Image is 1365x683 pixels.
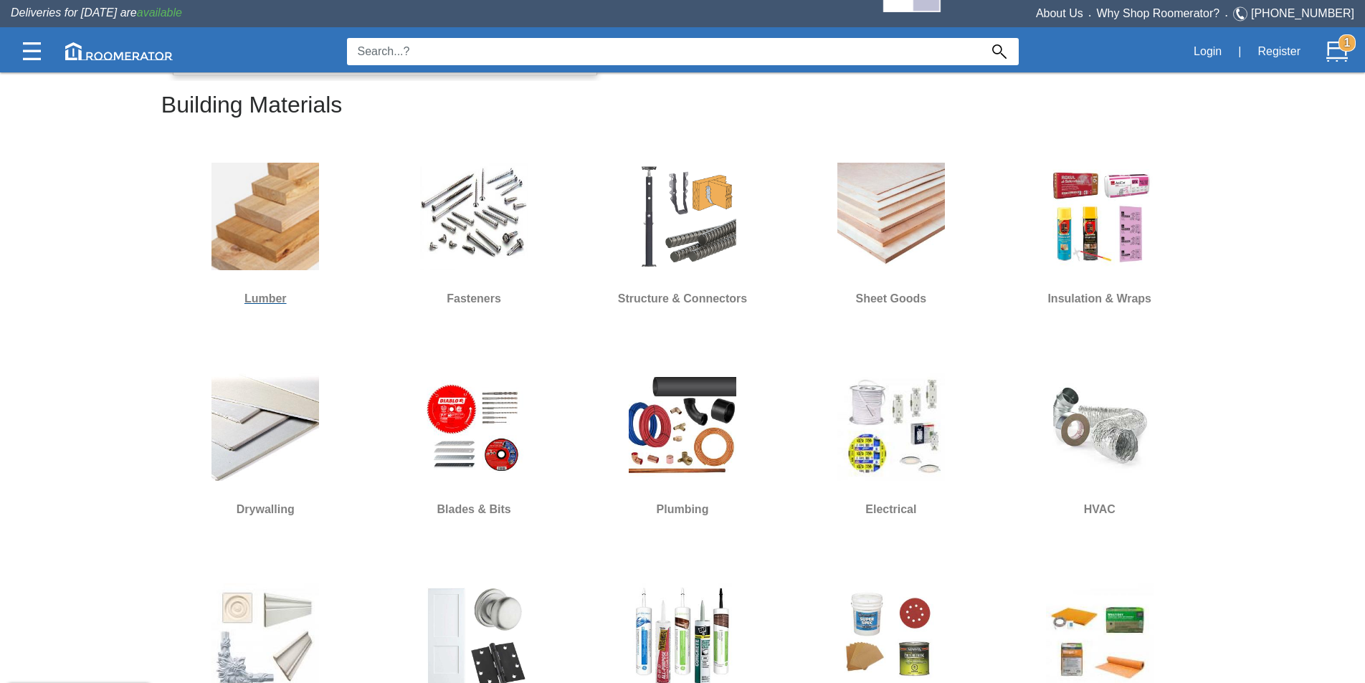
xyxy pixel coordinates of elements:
img: Lumber.jpg [211,163,319,270]
img: HVAC.jpg [1046,373,1154,481]
a: Why Shop Roomerator? [1097,7,1220,19]
a: About Us [1036,7,1083,19]
h6: Drywalling [176,500,355,519]
h6: Plumbing [593,500,772,519]
h6: Structure & Connectors [593,290,772,308]
a: Plumbing [593,363,772,527]
img: Plumbing.jpg [629,373,736,481]
a: Electrical [802,363,981,527]
input: Search...? [347,38,980,65]
a: Drywalling [176,363,355,527]
div: | [1230,36,1250,67]
a: Sheet Goods [802,152,981,317]
span: Deliveries for [DATE] are [11,6,182,19]
img: Drywall.jpg [211,373,319,481]
strong: 1 [1338,34,1356,52]
img: Search_Icon.svg [992,44,1007,59]
a: HVAC [1010,363,1189,527]
img: Categories.svg [23,42,41,60]
span: available [137,6,182,19]
a: Fasteners [384,152,563,317]
img: Telephone.svg [1233,5,1251,23]
h6: Blades & Bits [384,500,563,519]
h6: HVAC [1010,500,1189,519]
h6: Electrical [802,500,981,519]
span: • [1083,12,1097,19]
img: Sheet_Good.jpg [837,163,945,270]
h6: Lumber [176,290,355,308]
span: • [1219,12,1233,19]
img: Blades-&-Bits.jpg [420,373,528,481]
img: Cart.svg [1326,41,1348,62]
a: Insulation & Wraps [1010,152,1189,317]
h6: Fasteners [384,290,563,308]
img: S&H.jpg [629,163,736,270]
h2: Building Materials [161,81,1204,129]
a: Blades & Bits [384,363,563,527]
button: Register [1250,37,1308,67]
img: roomerator-logo.svg [65,42,173,60]
img: Insulation.jpg [1046,163,1154,270]
a: Lumber [176,152,355,317]
h6: Insulation & Wraps [1010,290,1189,308]
a: [PHONE_NUMBER] [1251,7,1354,19]
a: Structure & Connectors [593,152,772,317]
h6: Sheet Goods [802,290,981,308]
img: Screw.jpg [420,163,528,270]
img: Electrical.jpg [837,373,945,481]
button: Login [1186,37,1230,67]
